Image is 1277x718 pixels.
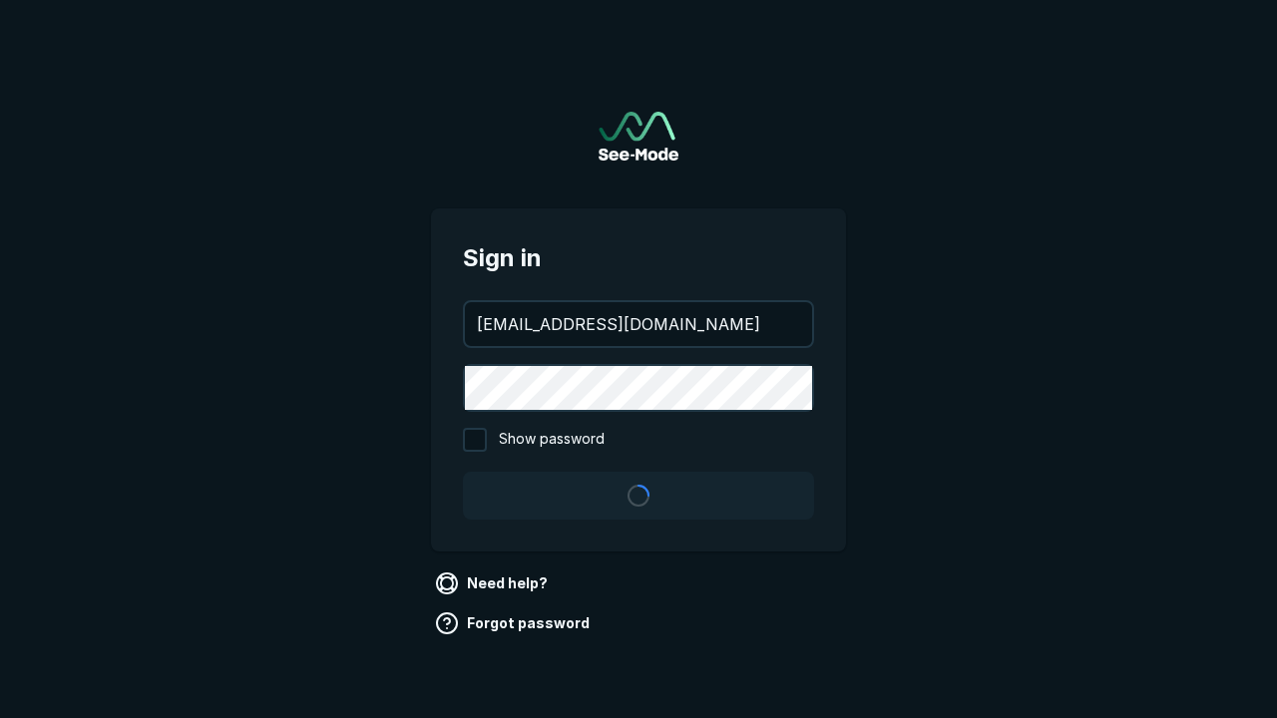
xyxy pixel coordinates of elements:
span: Sign in [463,240,814,276]
input: your@email.com [465,302,812,346]
img: See-Mode Logo [599,112,678,161]
a: Need help? [431,567,556,599]
a: Forgot password [431,607,598,639]
a: Go to sign in [599,112,678,161]
span: Show password [499,428,605,452]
